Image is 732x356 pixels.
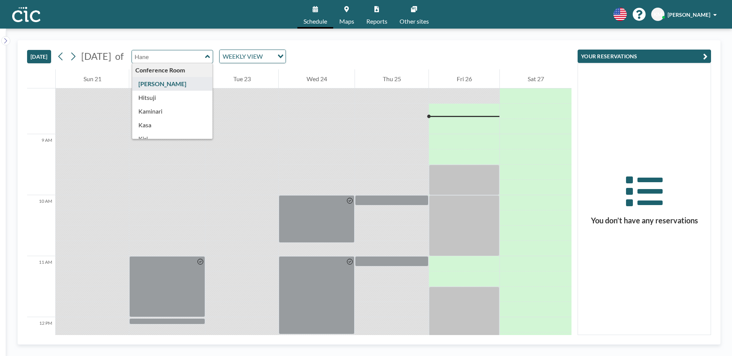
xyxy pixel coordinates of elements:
[653,11,662,18] span: KM
[303,18,327,24] span: Schedule
[129,69,205,88] div: Mon 22
[279,69,355,88] div: Wed 24
[132,91,213,104] div: Hitsuji
[81,50,111,62] span: [DATE]
[366,18,387,24] span: Reports
[400,18,429,24] span: Other sites
[578,216,711,225] h3: You don’t have any reservations
[668,11,710,18] span: [PERSON_NAME]
[429,69,499,88] div: Fri 26
[500,69,571,88] div: Sat 27
[221,51,264,61] span: WEEKLY VIEW
[27,134,55,195] div: 9 AM
[265,51,273,61] input: Search for option
[132,132,213,146] div: Kiri
[132,63,213,77] div: Conference Room
[132,118,213,132] div: Kasa
[220,50,286,63] div: Search for option
[115,50,124,62] span: of
[355,69,429,88] div: Thu 25
[27,195,55,256] div: 10 AM
[132,77,213,91] div: [PERSON_NAME]
[27,256,55,317] div: 11 AM
[27,50,51,63] button: [DATE]
[578,50,711,63] button: YOUR RESERVATIONS
[205,69,278,88] div: Tue 23
[132,104,213,118] div: Kaminari
[56,69,129,88] div: Sun 21
[12,7,40,22] img: organization-logo
[132,50,205,63] input: Hane
[339,18,354,24] span: Maps
[27,73,55,134] div: 8 AM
